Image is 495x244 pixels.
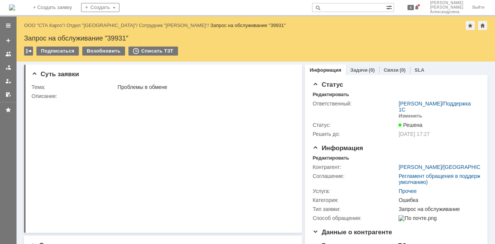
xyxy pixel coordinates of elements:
[312,81,343,88] span: Статус
[398,215,436,221] img: По почте.png
[66,23,139,28] div: /
[312,173,397,179] div: Соглашение:
[398,113,422,119] div: Изменить
[309,67,341,73] a: Информация
[9,5,15,11] a: Перейти на домашнюю страницу
[210,23,286,28] div: Запрос на обслуживание "39931"
[32,71,79,78] span: Суть заявки
[312,145,363,152] span: Информация
[398,173,494,185] a: Регламент обращения в поддержку (по умолчанию)
[2,75,14,87] a: Мои заявки
[32,93,293,99] div: Описание:
[350,67,368,73] a: Задачи
[24,23,64,28] a: ООО "СТА Карго"
[430,1,463,5] span: [PERSON_NAME]
[430,5,463,10] span: [PERSON_NAME]
[2,89,14,101] a: Мои согласования
[118,84,292,90] div: Проблемы в обмене
[312,206,397,212] div: Тип заявки:
[398,164,442,170] a: [PERSON_NAME]
[312,188,397,194] div: Услуга:
[466,21,475,30] div: Добавить в избранное
[24,35,487,42] div: Запрос на обслуживание "39931"
[81,3,119,12] div: Создать
[386,3,394,11] span: Расширенный поиск
[66,23,136,28] a: Отдел "[GEOGRAPHIC_DATA]"
[24,23,66,28] div: /
[139,23,210,28] div: /
[312,229,392,236] span: Данные о контрагенте
[430,10,463,14] span: Александровна
[312,101,397,107] div: Ответственный:
[9,5,15,11] img: logo
[400,67,406,73] div: (0)
[398,101,442,107] a: [PERSON_NAME]
[312,122,397,128] div: Статус:
[2,62,14,74] a: Заявки в моей ответственности
[398,122,422,128] span: Решена
[139,23,208,28] a: Сотрудник "[PERSON_NAME]"
[312,131,397,137] div: Решить до:
[384,67,398,73] a: Связи
[312,92,349,98] div: Редактировать
[32,84,116,90] div: Тема:
[312,164,397,170] div: Контрагент:
[2,48,14,60] a: Заявки на командах
[398,101,477,113] div: /
[407,5,414,10] span: 4
[24,47,33,56] div: Работа с массовостью
[398,188,417,194] a: Прочее
[312,155,349,161] div: Редактировать
[478,21,487,30] div: Сделать домашней страницей
[312,197,397,203] div: Категория:
[415,67,424,73] a: SLA
[398,131,430,137] span: [DATE] 17:27
[369,67,375,73] div: (0)
[2,35,14,47] a: Создать заявку
[312,215,397,221] div: Способ обращения:
[398,101,471,113] a: Поддержка 1С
